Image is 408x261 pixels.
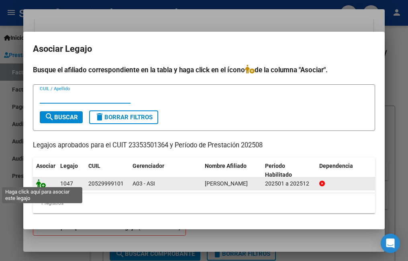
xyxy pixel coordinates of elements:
span: 1047 [60,180,73,187]
span: MANSILLA TAHIEL IVAN [205,180,248,187]
span: A03 - ASI [133,180,155,187]
datatable-header-cell: Nombre Afiliado [202,157,262,184]
datatable-header-cell: Periodo Habilitado [262,157,316,184]
div: 1 registros [33,193,375,213]
button: Borrar Filtros [89,110,158,124]
div: 202501 a 202512 [265,179,313,188]
div: 20529999101 [88,179,124,188]
datatable-header-cell: Asociar [33,157,57,184]
datatable-header-cell: Legajo [57,157,85,184]
span: Dependencia [319,163,353,169]
datatable-header-cell: Dependencia [316,157,376,184]
h4: Busque el afiliado correspondiente en la tabla y haga click en el ícono de la columna "Asociar". [33,65,375,75]
datatable-header-cell: CUIL [85,157,129,184]
button: Buscar [40,111,83,123]
p: Legajos aprobados para el CUIT 23353501364 y Período de Prestación 202508 [33,141,375,151]
datatable-header-cell: Gerenciador [129,157,202,184]
mat-icon: delete [95,112,104,122]
div: Open Intercom Messenger [381,234,400,253]
h2: Asociar Legajo [33,41,375,57]
span: CUIL [88,163,100,169]
mat-icon: search [45,112,54,122]
span: Asociar [36,163,55,169]
span: Periodo Habilitado [265,163,292,178]
span: Borrar Filtros [95,114,153,121]
span: Legajo [60,163,78,169]
span: Nombre Afiliado [205,163,247,169]
span: Buscar [45,114,78,121]
span: Gerenciador [133,163,164,169]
